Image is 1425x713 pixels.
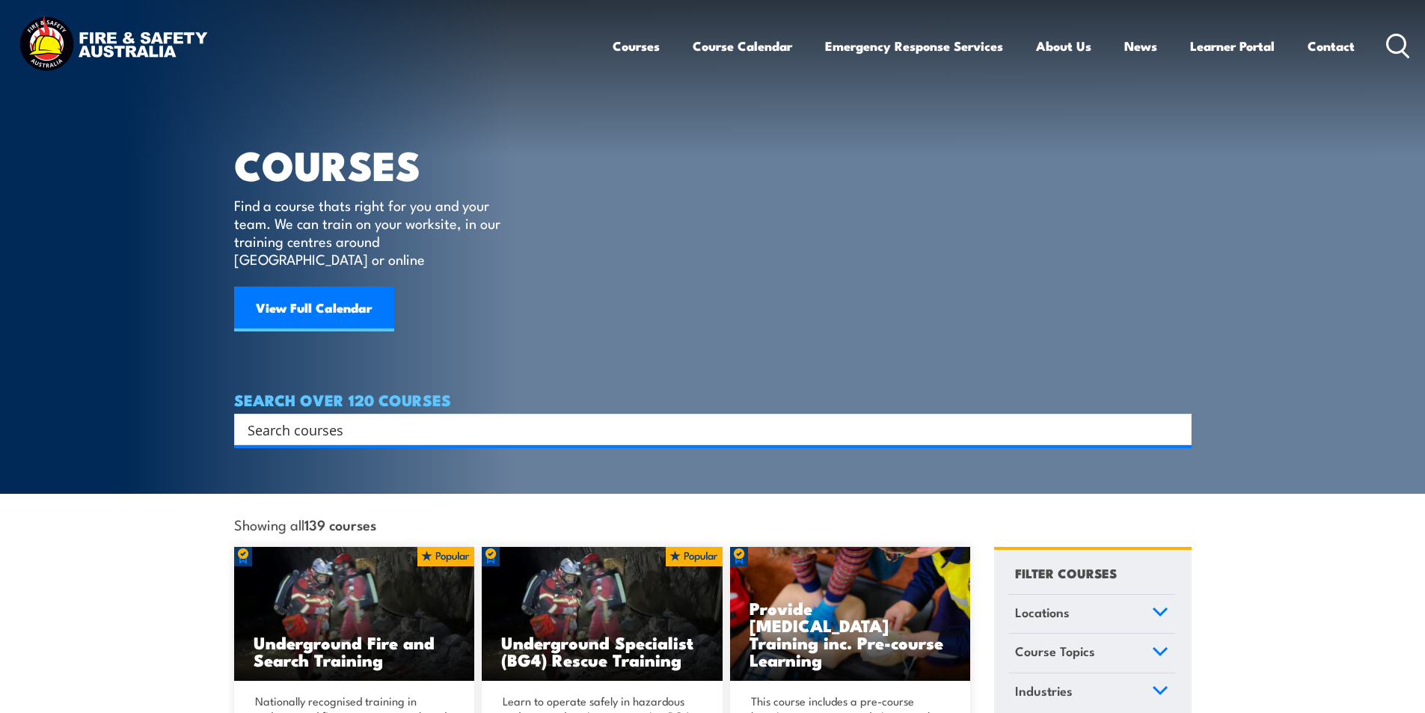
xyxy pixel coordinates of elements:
[1015,681,1073,701] span: Industries
[501,634,703,668] h3: Underground Specialist (BG4) Rescue Training
[248,418,1159,441] input: Search input
[1008,634,1175,673] a: Course Topics
[1015,563,1117,583] h4: FILTER COURSES
[613,26,660,66] a: Courses
[251,419,1162,440] form: Search form
[234,147,522,182] h1: COURSES
[482,547,723,682] img: Underground mine rescue
[1036,26,1091,66] a: About Us
[1015,641,1095,661] span: Course Topics
[482,547,723,682] a: Underground Specialist (BG4) Rescue Training
[693,26,792,66] a: Course Calendar
[234,547,475,682] a: Underground Fire and Search Training
[254,634,456,668] h3: Underground Fire and Search Training
[234,391,1192,408] h4: SEARCH OVER 120 COURSES
[1124,26,1157,66] a: News
[1008,595,1175,634] a: Locations
[1165,419,1186,440] button: Search magnifier button
[1015,602,1070,622] span: Locations
[234,547,475,682] img: Underground mine rescue
[825,26,1003,66] a: Emergency Response Services
[234,516,376,532] span: Showing all
[1190,26,1275,66] a: Learner Portal
[234,287,394,331] a: View Full Calendar
[730,547,971,682] img: Low Voltage Rescue and Provide CPR
[730,547,971,682] a: Provide [MEDICAL_DATA] Training inc. Pre-course Learning
[1008,673,1175,712] a: Industries
[1308,26,1355,66] a: Contact
[234,196,507,268] p: Find a course thats right for you and your team. We can train on your worksite, in our training c...
[304,514,376,534] strong: 139 courses
[750,599,951,668] h3: Provide [MEDICAL_DATA] Training inc. Pre-course Learning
